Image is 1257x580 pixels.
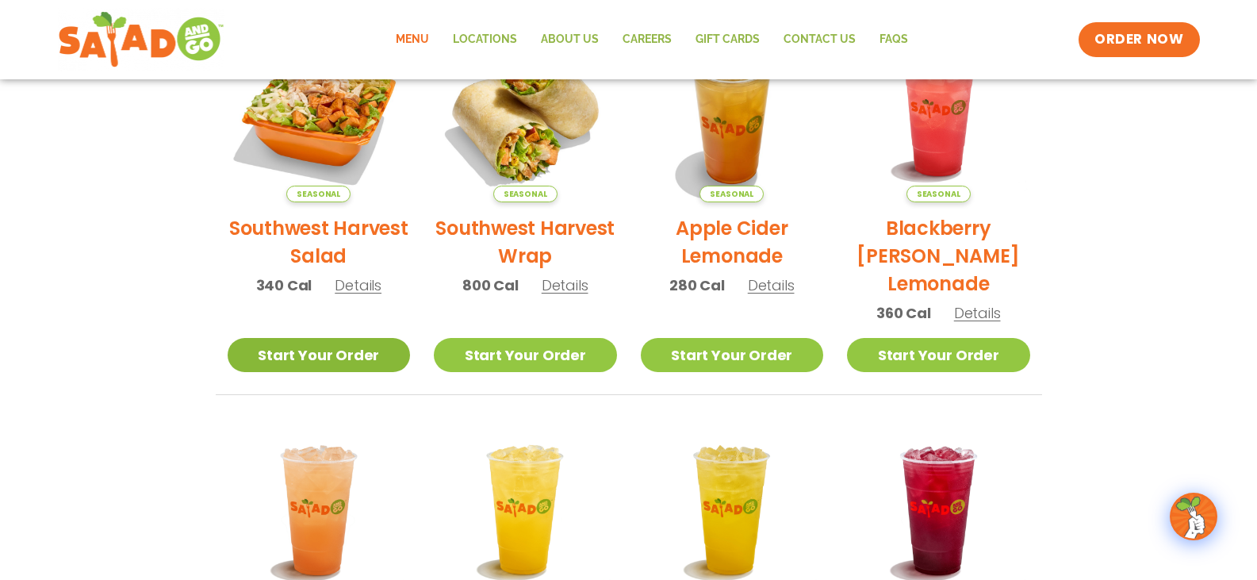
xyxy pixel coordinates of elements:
[641,214,824,270] h2: Apple Cider Lemonade
[748,275,795,295] span: Details
[847,214,1030,298] h2: Blackberry [PERSON_NAME] Lemonade
[58,8,225,71] img: new-SAG-logo-768×292
[228,338,411,372] a: Start Your Order
[669,275,725,296] span: 280 Cal
[542,275,588,295] span: Details
[684,21,772,58] a: GIFT CARDS
[529,21,611,58] a: About Us
[906,186,971,202] span: Seasonal
[611,21,684,58] a: Careers
[335,275,381,295] span: Details
[1171,494,1216,539] img: wpChatIcon
[441,21,529,58] a: Locations
[868,21,920,58] a: FAQs
[493,186,558,202] span: Seasonal
[772,21,868,58] a: Contact Us
[228,214,411,270] h2: Southwest Harvest Salad
[876,302,931,324] span: 360 Cal
[462,275,519,296] span: 800 Cal
[641,338,824,372] a: Start Your Order
[228,19,411,202] img: Product photo for Southwest Harvest Salad
[286,186,351,202] span: Seasonal
[641,19,824,202] img: Product photo for Apple Cider Lemonade
[1079,22,1199,57] a: ORDER NOW
[699,186,764,202] span: Seasonal
[847,338,1030,372] a: Start Your Order
[954,303,1001,323] span: Details
[434,214,617,270] h2: Southwest Harvest Wrap
[847,19,1030,202] img: Product photo for Blackberry Bramble Lemonade
[434,338,617,372] a: Start Your Order
[384,21,920,58] nav: Menu
[1094,30,1183,49] span: ORDER NOW
[256,275,312,296] span: 340 Cal
[434,19,617,202] img: Product photo for Southwest Harvest Wrap
[384,21,441,58] a: Menu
